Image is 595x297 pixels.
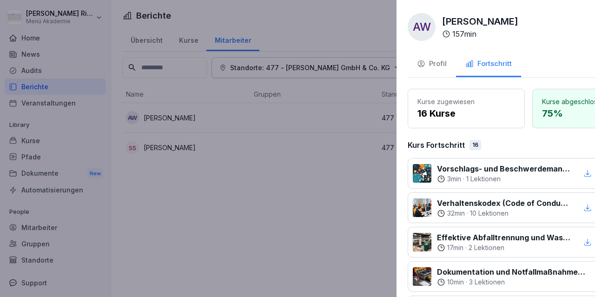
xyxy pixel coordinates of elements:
[447,277,464,287] p: 10 min
[437,266,588,277] p: Dokumentation und Notfallmaßnahmen bei Fritteusen
[470,209,509,218] p: 10 Lektionen
[447,174,461,184] p: 3 min
[447,209,465,218] p: 32 min
[437,163,570,174] p: Vorschlags- und Beschwerdemanagement bei Menü 2000
[452,28,476,40] p: 157 min
[417,97,515,106] p: Kurse zugewiesen
[469,140,481,150] div: 16
[465,59,512,69] div: Fortschritt
[408,52,456,77] button: Profil
[437,232,570,243] p: Effektive Abfalltrennung und Wastemanagement im Catering
[437,209,570,218] div: ·
[417,59,447,69] div: Profil
[456,52,521,77] button: Fortschritt
[437,174,570,184] div: ·
[408,13,436,41] div: AW
[442,14,518,28] p: [PERSON_NAME]
[437,198,570,209] p: Verhaltenskodex (Code of Conduct) Menü 2000
[417,106,515,120] p: 16 Kurse
[466,174,501,184] p: 1 Lektionen
[408,139,465,151] p: Kurs Fortschritt
[437,277,588,287] div: ·
[437,243,570,252] div: ·
[447,243,463,252] p: 17 min
[469,243,504,252] p: 2 Lektionen
[469,277,505,287] p: 3 Lektionen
